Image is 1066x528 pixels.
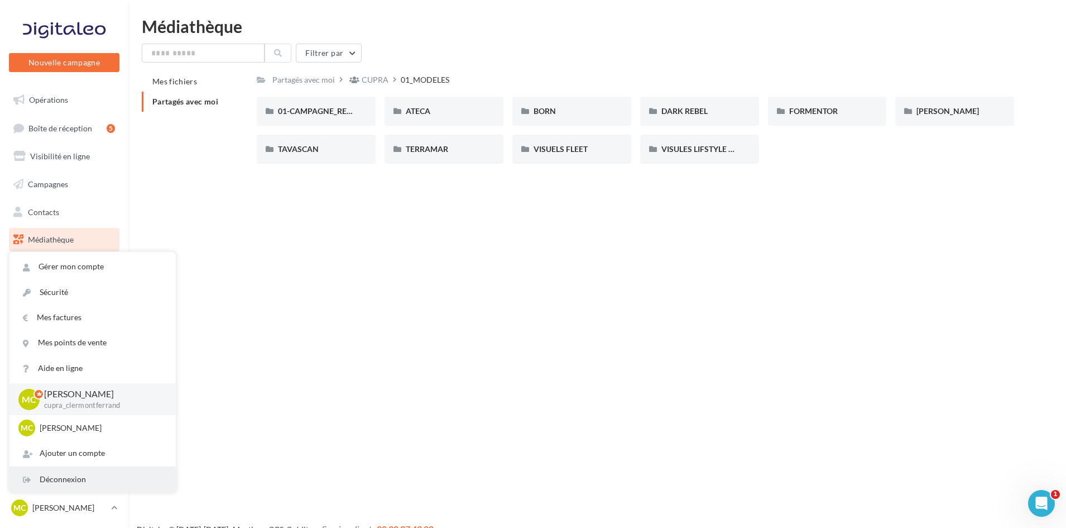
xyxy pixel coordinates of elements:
[7,201,122,224] a: Contacts
[9,467,176,492] div: Déconnexion
[152,77,197,86] span: Mes fichiers
[534,144,588,154] span: VISUELS FLEET
[142,18,1053,35] div: Médiathèque
[272,74,335,85] div: Partagés avec moi
[1051,490,1060,499] span: 1
[9,441,176,466] div: Ajouter un compte
[28,207,59,216] span: Contacts
[661,106,708,116] span: DARK REBEL
[7,311,122,344] a: PLV et print personnalisable
[406,144,448,154] span: TERRAMAR
[28,179,68,189] span: Campagnes
[32,502,107,513] p: [PERSON_NAME]
[7,173,122,196] a: Campagnes
[107,124,115,133] div: 5
[7,116,122,140] a: Boîte de réception5
[406,106,430,116] span: ATECA
[789,106,838,116] span: FORMENTOR
[278,144,319,154] span: TAVASCAN
[401,74,449,85] div: 01_MODELES
[30,151,90,161] span: Visibilité en ligne
[40,422,162,434] p: [PERSON_NAME]
[534,106,556,116] span: BORN
[1028,490,1055,517] iframe: Intercom live chat
[7,284,122,307] a: Calendrier
[44,401,158,411] p: cupra_clermontferrand
[152,97,218,106] span: Partagés avec moi
[916,106,979,116] span: [PERSON_NAME]
[661,144,755,154] span: VISULES LIFSTYLE CUPRA
[7,349,122,382] a: Campagnes DataOnDemand
[7,256,122,279] a: Campagnes ads
[13,502,26,513] span: MC
[7,88,122,112] a: Opérations
[9,305,176,330] a: Mes factures
[9,330,176,355] a: Mes points de vente
[21,422,33,434] span: MC
[28,235,74,244] span: Médiathèque
[296,44,362,63] button: Filtrer par
[9,356,176,381] a: Aide en ligne
[9,497,119,519] a: MC [PERSON_NAME]
[9,53,119,72] button: Nouvelle campagne
[22,393,36,406] span: MC
[7,145,122,168] a: Visibilité en ligne
[28,123,92,132] span: Boîte de réception
[9,254,176,279] a: Gérer mon compte
[9,280,176,305] a: Sécurité
[278,106,387,116] span: 01-CAMPAGNE_RED_THREAD
[7,228,122,251] a: Médiathèque
[29,95,68,104] span: Opérations
[362,74,388,85] div: CUPRA
[44,388,158,401] p: [PERSON_NAME]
